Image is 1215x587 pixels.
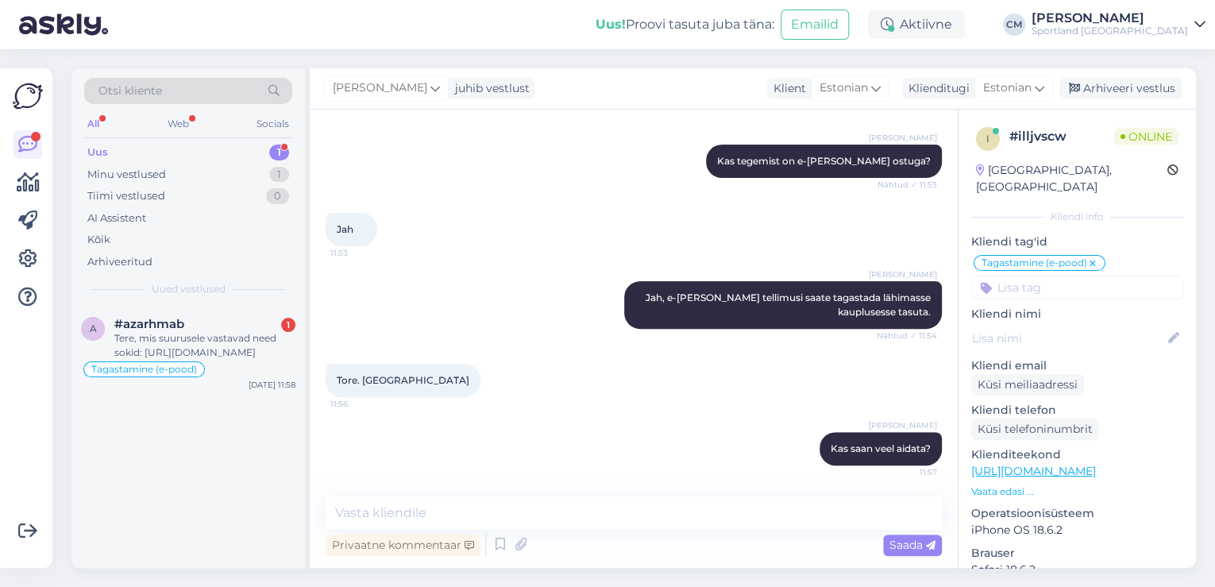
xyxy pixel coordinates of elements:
span: Online [1114,128,1178,145]
span: Uued vestlused [152,282,226,296]
input: Lisa tag [971,276,1183,299]
span: Jah [337,223,353,235]
a: [PERSON_NAME]Sportland [GEOGRAPHIC_DATA] [1032,12,1205,37]
span: Estonian [820,79,868,97]
span: [PERSON_NAME] [869,419,937,431]
div: 0 [266,188,289,204]
p: Kliendi nimi [971,306,1183,322]
div: juhib vestlust [449,80,530,97]
span: 11:56 [330,398,390,410]
div: Kõik [87,232,110,248]
span: [PERSON_NAME] [333,79,427,97]
div: Proovi tasuta juba täna: [596,15,774,34]
span: Kas saan veel aidata? [831,442,931,454]
div: Uus [87,145,108,160]
span: a [90,322,97,334]
span: Nähtud ✓ 11:53 [877,179,937,191]
span: Kas tegemist on e-[PERSON_NAME] ostuga? [717,155,931,167]
div: Kliendi info [971,210,1183,224]
p: Kliendi email [971,357,1183,374]
div: AI Assistent [87,210,146,226]
span: Jah, e-[PERSON_NAME] tellimusi saate tagastada lähimasse kauplusesse tasuta. [646,292,933,318]
div: Klient [767,80,806,97]
span: 11:53 [330,247,390,259]
div: Arhiveeri vestlus [1059,78,1182,99]
div: [DATE] 11:58 [249,379,295,391]
b: Uus! [596,17,626,32]
span: Tagastamine (e-pood) [91,365,197,374]
span: [PERSON_NAME] [869,132,937,144]
a: [URL][DOMAIN_NAME] [971,464,1096,478]
span: i [986,133,989,145]
span: Saada [889,538,935,552]
span: Otsi kliente [98,83,162,99]
div: Minu vestlused [87,167,166,183]
div: Web [164,114,192,134]
div: Tiimi vestlused [87,188,165,204]
div: Küsi telefoninumbrit [971,419,1099,440]
p: Kliendi tag'id [971,234,1183,250]
div: All [84,114,102,134]
span: #azarhmab [114,317,184,331]
div: 1 [269,167,289,183]
div: Socials [253,114,292,134]
span: Tore. [GEOGRAPHIC_DATA] [337,374,469,386]
span: Nähtud ✓ 11:54 [877,330,937,342]
span: [PERSON_NAME] [869,268,937,280]
p: Vaata edasi ... [971,485,1183,499]
div: [GEOGRAPHIC_DATA], [GEOGRAPHIC_DATA] [976,162,1167,195]
div: 1 [269,145,289,160]
p: Brauser [971,545,1183,562]
p: iPhone OS 18.6.2 [971,522,1183,539]
div: Arhiveeritud [87,254,152,270]
p: Klienditeekond [971,446,1183,463]
div: # illjvscw [1009,127,1114,146]
div: Sportland [GEOGRAPHIC_DATA] [1032,25,1188,37]
img: Askly Logo [13,81,43,111]
button: Emailid [781,10,849,40]
div: Küsi meiliaadressi [971,374,1084,396]
div: CM [1003,14,1025,36]
div: Klienditugi [902,80,970,97]
p: Safari 18.6.2 [971,562,1183,578]
div: 1 [281,318,295,332]
p: Kliendi telefon [971,402,1183,419]
span: 11:57 [877,466,937,478]
p: Operatsioonisüsteem [971,505,1183,522]
div: Tere, mis suurusele vastavad need sokid: [URL][DOMAIN_NAME] [114,331,295,360]
div: Privaatne kommentaar [326,535,480,556]
span: Estonian [983,79,1032,97]
div: Aktiivne [868,10,965,39]
input: Lisa nimi [972,330,1165,347]
span: Tagastamine (e-pood) [982,258,1087,268]
div: [PERSON_NAME] [1032,12,1188,25]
